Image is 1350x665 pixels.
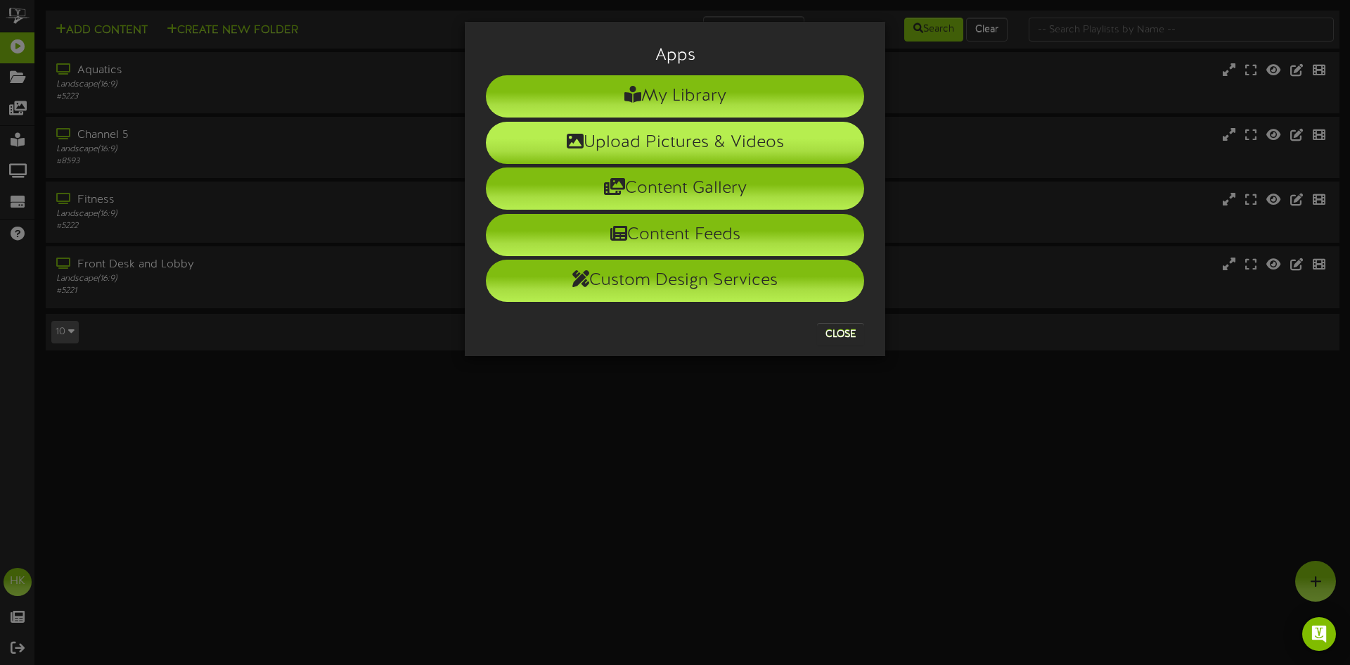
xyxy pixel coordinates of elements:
li: Content Feeds [486,214,864,256]
h3: Apps [486,46,864,65]
li: My Library [486,75,864,118]
li: Upload Pictures & Videos [486,122,864,164]
li: Custom Design Services [486,260,864,302]
div: Open Intercom Messenger [1302,617,1336,651]
li: Content Gallery [486,167,864,210]
button: Close [817,323,864,346]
